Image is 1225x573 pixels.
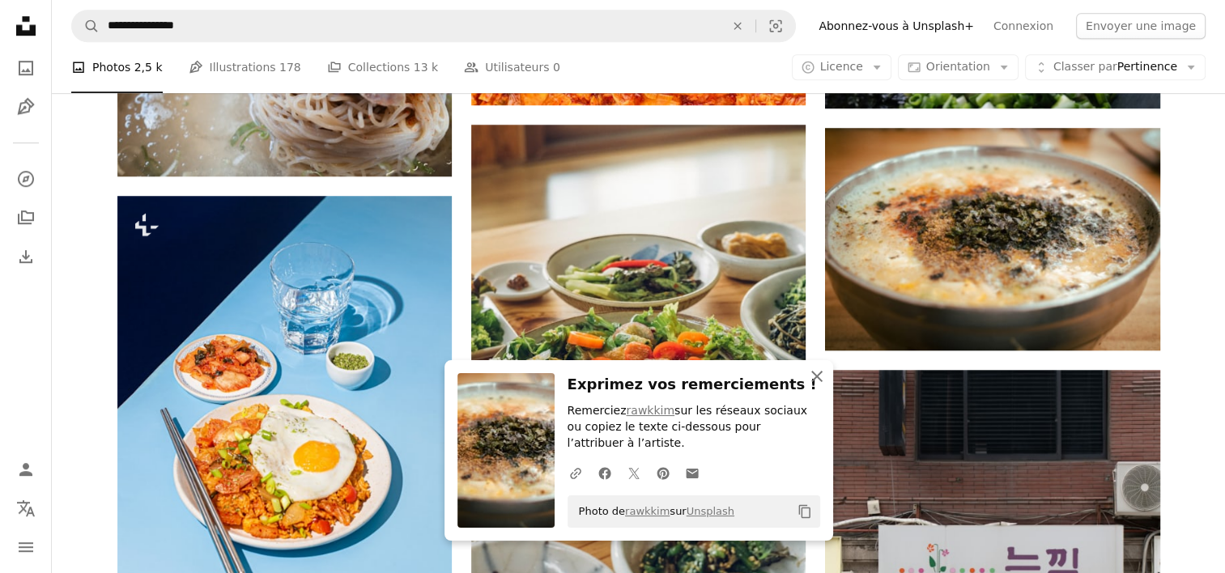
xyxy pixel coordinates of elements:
[10,453,42,486] a: Connexion / S’inscrire
[926,61,990,74] span: Orientation
[1053,61,1117,74] span: Classer par
[898,55,1019,81] button: Orientation
[625,505,670,517] a: rawkkim
[720,11,755,41] button: Effacer
[678,456,707,489] a: Partager par mail
[820,61,863,74] span: Licence
[10,492,42,524] button: Langue
[414,59,438,77] span: 13 k
[10,202,42,234] a: Collections
[553,59,560,77] span: 0
[571,499,734,524] span: Photo de sur
[619,456,649,489] a: Partagez-leTwitter
[71,10,796,42] form: Rechercher des visuels sur tout le site
[10,163,42,195] a: Explorer
[117,400,452,414] a: une assiette de nourriture sur une table bleue
[1053,60,1177,76] span: Pertinence
[1076,13,1206,39] button: Envoyer une image
[984,13,1063,39] a: Connexion
[72,11,100,41] button: Rechercher sur Unsplash
[825,231,1159,246] a: un bol de nourriture sur une table en bois
[1025,55,1206,81] button: Classer parPertinence
[10,10,42,45] a: Accueil — Unsplash
[590,456,619,489] a: Partagez-leFacebook
[626,404,674,417] a: rawkkim
[10,531,42,563] button: Menu
[756,11,795,41] button: Recherche de visuels
[568,373,820,397] h3: Exprimez vos remerciements !
[687,505,734,517] a: Unsplash
[464,42,560,94] a: Utilisateurs 0
[649,456,678,489] a: Partagez-lePinterest
[10,52,42,84] a: Photos
[279,59,301,77] span: 178
[825,128,1159,350] img: un bol de nourriture sur une table en bois
[189,42,301,94] a: Illustrations 178
[568,403,820,452] p: Remerciez sur les réseaux sociaux ou copiez le texte ci-dessous pour l’attribuer à l’artiste.
[791,498,819,525] button: Copier dans le presse-papier
[327,42,438,94] a: Collections 13 k
[809,13,984,39] a: Abonnez-vous à Unsplash+
[792,55,891,81] button: Licence
[10,91,42,123] a: Illustrations
[10,240,42,273] a: Historique de téléchargement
